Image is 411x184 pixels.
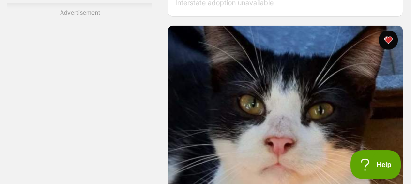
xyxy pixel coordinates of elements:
[379,31,398,50] button: favourite
[350,150,401,179] iframe: Help Scout Beacon - Open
